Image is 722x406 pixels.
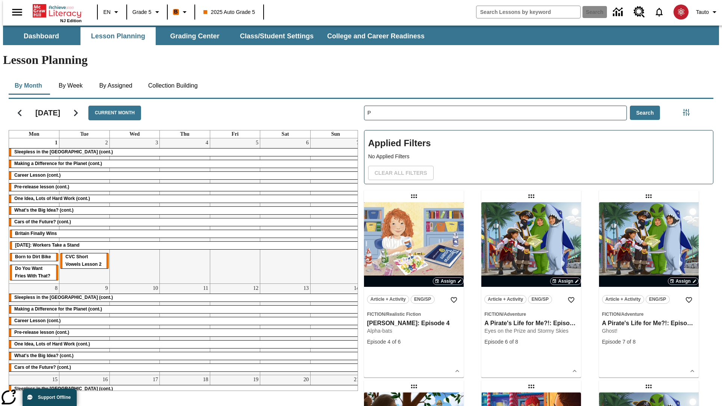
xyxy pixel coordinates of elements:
[367,312,385,317] span: Fiction
[599,202,699,377] div: lesson details
[9,77,48,95] button: By Month
[310,138,361,283] td: September 7, 2025
[411,295,435,304] button: ENG/SP
[210,283,260,375] td: September 12, 2025
[630,106,660,120] button: Search
[321,27,431,45] button: College and Career Readiness
[9,352,361,360] div: What's the Big Idea? (cont.)
[151,375,159,384] a: September 17, 2025
[14,353,74,358] span: What's the Big Idea? (cont.)
[27,130,41,138] a: Monday
[88,106,141,120] button: Current Month
[643,380,655,392] div: Draggable lesson: A Pirate's Life for Me?!: Episode 5
[9,218,361,226] div: Cars of the Future? (cont.)
[364,130,713,184] div: Applied Filters
[14,318,61,323] span: Career Lesson (cont.)
[129,5,165,19] button: Grade: Grade 5, Select a grade
[260,283,311,375] td: September 13, 2025
[564,293,578,307] button: Add to Favorites
[103,8,111,16] span: EN
[101,375,109,384] a: September 16, 2025
[59,283,110,375] td: September 9, 2025
[14,196,90,201] span: One Idea, Lots of Hard Work (cont.)
[3,26,719,45] div: SubNavbar
[9,317,361,325] div: Career Lesson (cont.)
[6,1,28,23] button: Open side menu
[15,231,57,236] span: Britain Finally Wins
[53,284,59,293] a: September 8, 2025
[260,138,311,283] td: September 6, 2025
[14,161,102,166] span: Making a Difference for the Planet (cont.)
[693,5,722,19] button: Profile/Settings
[408,380,420,392] div: Draggable lesson: Pen, Fin, and the Bigfoot Bargain: Episode 4
[179,130,191,138] a: Thursday
[367,310,461,318] span: Topic: Fiction/Realistic Fiction
[9,364,361,371] div: Cars of the Future? (cont.)
[9,306,361,313] div: Making a Difference for the Planet (cont.)
[569,365,580,377] button: Show Details
[649,295,666,303] span: ENG/SP
[9,148,361,156] div: Sleepless in the Animal Kingdom (cont.)
[528,295,552,304] button: ENG/SP
[14,219,71,224] span: Cars of the Future? (cont.)
[79,130,90,138] a: Tuesday
[14,365,71,370] span: Cars of the Future? (cont.)
[104,138,109,147] a: September 2, 2025
[502,312,504,317] span: /
[132,8,152,16] span: Grade 5
[15,254,51,259] span: Born to Dirt Bike
[33,3,82,23] div: Home
[9,160,361,168] div: Making a Difference for the Planet (cont.)
[9,207,361,214] div: What's the Big Idea? (cont.)
[80,27,156,45] button: Lesson Planning
[9,195,361,203] div: One Idea, Lots of Hard Work (cont.)
[9,341,361,348] div: One Idea, Lots of Hard Work (cont.)
[14,295,113,300] span: Sleepless in the Animal Kingdom (cont.)
[66,103,85,123] button: Next
[302,375,310,384] a: September 20, 2025
[9,329,361,336] div: Pre-release lesson (cont.)
[160,138,210,283] td: September 4, 2025
[452,365,463,377] button: Show Details
[14,208,74,213] span: What's the Big Idea? (cont.)
[525,380,537,392] div: Draggable lesson: Pinch of Magic: Episode 5
[15,266,50,279] span: Do You Want Fries With That?
[352,375,361,384] a: September 21, 2025
[154,138,159,147] a: September 3, 2025
[4,27,79,45] button: Dashboard
[525,190,537,202] div: Draggable lesson: A Pirate's Life for Me?!: Episode 6
[682,293,696,307] button: Add to Favorites
[310,283,361,375] td: September 14, 2025
[302,284,310,293] a: September 13, 2025
[368,153,709,161] p: No Applied Filters
[9,283,59,375] td: September 8, 2025
[484,295,526,304] button: Article + Activity
[60,18,82,23] span: NJ Edition
[696,8,709,16] span: Tauto
[142,77,204,95] button: Collection Building
[60,253,109,268] div: CVC Short Vowels Lesson 2
[157,27,232,45] button: Grading Center
[104,284,109,293] a: September 9, 2025
[174,7,178,17] span: B
[203,8,255,16] span: 2025 Auto Grade 5
[252,375,260,384] a: September 19, 2025
[9,138,59,283] td: September 1, 2025
[629,2,649,22] a: Resource Center, Will open in new tab
[476,6,580,18] input: search field
[687,365,698,377] button: Show Details
[367,295,409,304] button: Article + Activity
[433,277,464,285] button: Assign Choose Dates
[669,2,693,22] button: Select a new avatar
[10,253,58,261] div: Born to Dirt Bike
[280,130,290,138] a: Saturday
[14,341,90,347] span: One Idea, Lots of Hard Work (cont.)
[643,190,655,202] div: Draggable lesson: A Pirate's Life for Me?!: Episode 7
[202,284,209,293] a: September 11, 2025
[620,312,621,317] span: /
[679,105,694,120] button: Filters Side menu
[65,254,102,267] span: CVC Short Vowels Lesson 2
[484,310,578,318] span: Topic: Fiction/Adventure
[14,386,113,391] span: Sleepless in the Animal Kingdom (cont.)
[441,278,456,285] span: Assign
